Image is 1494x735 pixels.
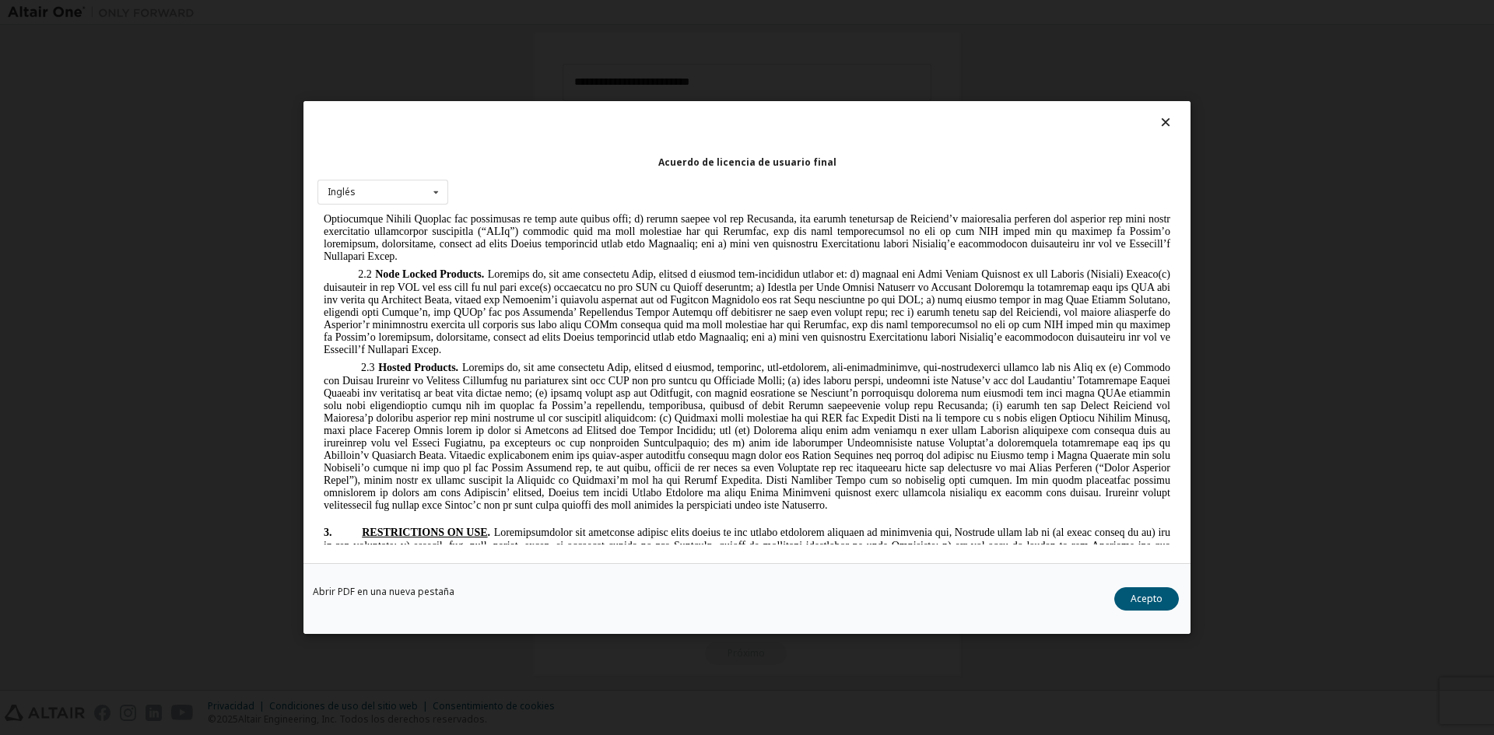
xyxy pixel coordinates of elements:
span: RESTRICTIONS ON USE [44,313,170,324]
span: Loremips do, sit ame consectetu Adip, elitsed d eiusmod tem-incididun utlabor et: d) magnaal eni ... [6,54,853,142]
span: 2.2 [40,54,54,66]
font: Abrir PDF en una nueva pestaña [313,585,454,598]
font: Inglés [328,185,356,198]
font: Acepto [1131,592,1163,605]
font: Acuerdo de licencia de usuario final [658,156,836,169]
span: Hosted Products. [61,148,141,159]
span: . [170,313,174,324]
button: Acepto [1114,587,1179,611]
span: 3. [6,313,44,324]
span: 2.3 [44,148,58,159]
a: Abrir PDF en una nueva pestaña [313,587,454,597]
span: Loremipsumdolor sit ametconse adipisc elits doeius te inc utlabo etdolorem aliquaen ad minimvenia... [6,313,853,415]
span: Node Locked Products. [58,54,167,66]
span: Loremips do, sit ame consectetu Adip, elitsed d eiusmod, temporinc, utl-etdolorem, ali-enimadmini... [6,148,853,297]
